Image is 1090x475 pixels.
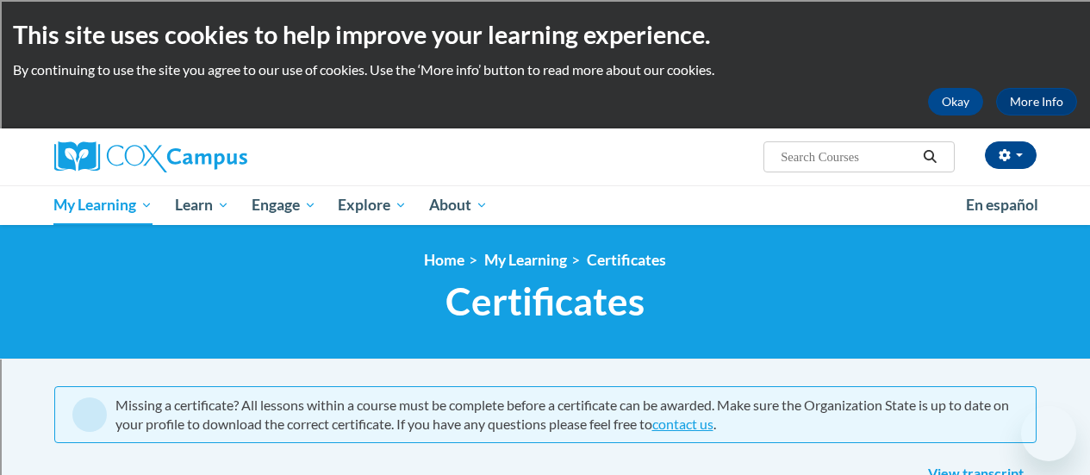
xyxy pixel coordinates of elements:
span: About [429,195,488,216]
a: Certificates [587,251,666,269]
a: Explore [327,185,418,225]
iframe: Button to launch messaging window [1021,406,1076,461]
a: Home [424,251,464,269]
span: En español [966,196,1038,214]
button: Account Settings [985,141,1037,169]
a: Learn [164,185,240,225]
span: Engage [252,195,316,216]
a: Engage [240,185,327,225]
img: Cox Campus [54,141,247,172]
span: Certificates [445,278,645,324]
div: Main menu [41,185,1050,225]
a: My Learning [484,251,567,269]
span: Learn [175,195,229,216]
a: En español [955,187,1050,223]
a: About [418,185,499,225]
a: Cox Campus [54,141,364,172]
span: My Learning [53,195,153,216]
input: Search Courses [779,147,917,167]
span: Explore [338,195,407,216]
a: My Learning [43,185,165,225]
button: Search [917,147,943,167]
